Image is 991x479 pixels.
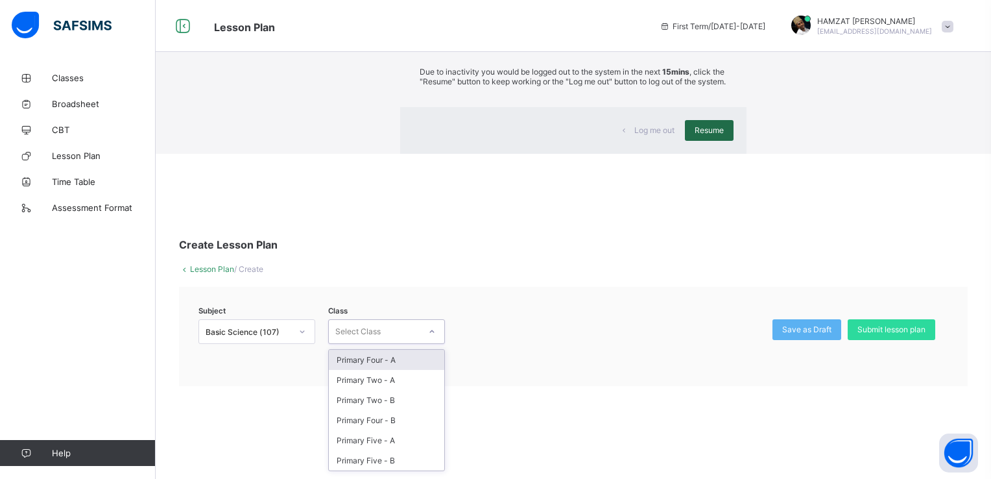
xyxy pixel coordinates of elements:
span: Assessment Format [52,203,156,213]
div: Primary Two - A [329,370,444,390]
span: Lesson Plan [214,21,275,34]
span: [EMAIL_ADDRESS][DOMAIN_NAME] [817,27,932,35]
img: safsims [12,12,112,39]
span: Class [328,306,348,315]
div: Primary Four - A [329,350,444,370]
span: Save as Draft [782,325,831,334]
span: CBT [52,125,156,135]
span: Create Lesson Plan [179,238,278,251]
div: HAMZATIBRAHIM [778,16,960,37]
button: Open asap [939,434,978,473]
div: Primary Five - A [329,430,444,450]
div: Primary Four - B [329,410,444,430]
span: Classes [52,73,156,83]
div: Primary Two - B [329,390,444,410]
span: Submit lesson plan [857,325,925,334]
strong: 15mins [662,67,689,77]
span: / Create [234,264,263,274]
span: Time Table [52,177,156,187]
span: Subject [198,306,226,315]
span: Log me out [634,125,675,135]
div: Primary Five - B [329,450,444,471]
span: HAMZAT [PERSON_NAME] [817,16,932,26]
a: Lesson Plan [190,264,234,274]
span: session/term information [660,21,765,31]
span: Lesson Plan [52,151,156,161]
p: Due to inactivity you would be logged out to the system in the next , click the "Resume" button t... [420,67,728,86]
div: Select Class [335,319,381,344]
span: Broadsheet [52,99,156,109]
span: Resume [695,125,724,135]
div: Basic Science (107) [206,326,291,336]
span: Help [52,448,155,458]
